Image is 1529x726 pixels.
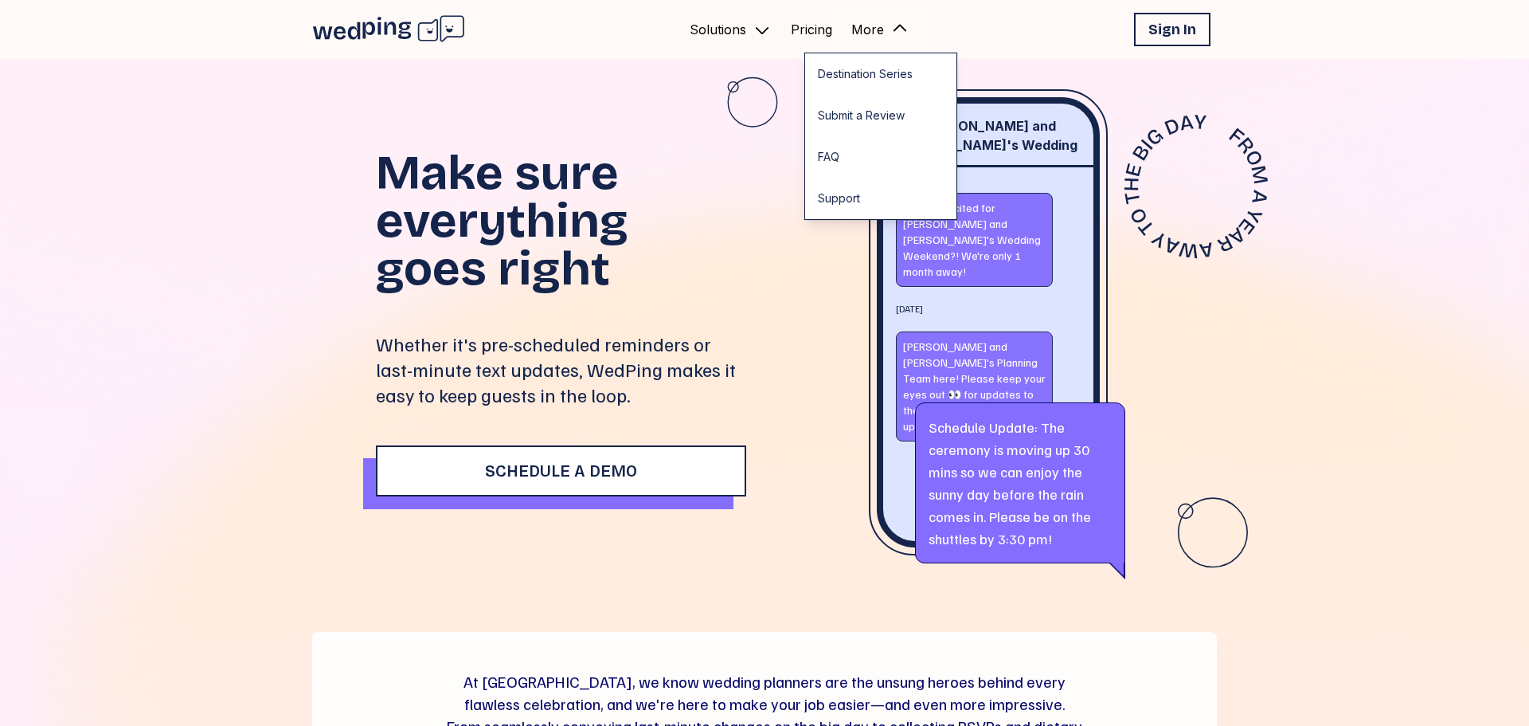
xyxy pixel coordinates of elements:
p: [PERSON_NAME] and [PERSON_NAME]'s Planning Team here! Please keep your eyes out 👀 for updates to ... [903,339,1046,434]
p: More [851,20,884,39]
div: [PERSON_NAME] and [PERSON_NAME]'s Wedding [883,104,1093,167]
a: FAQ [805,136,956,178]
h1: Make sure everything goes right [376,149,746,292]
p: Whether it's pre-scheduled reminders or last-minute text updates, WedPing makes it easy to keep g... [376,331,746,407]
span: Schedule a Demo [485,461,637,481]
nav: Primary Navigation [683,13,916,46]
p: Are you excited for [PERSON_NAME] and [PERSON_NAME]'s Wedding Weekend?! We're only 1 month away! [903,200,1046,280]
p: Solutions [690,20,746,39]
a: Pricing [791,20,832,39]
p: Schedule Update: The ceremony is moving up 30 mins so we can enjoy the sunny day before the rain ... [929,416,1112,550]
button: More [845,13,916,46]
h1: Sign In [1148,18,1196,41]
a: Destination Series [805,53,956,95]
button: Solutions [683,13,778,46]
a: Submit a Review [805,95,956,136]
p: [DATE] [896,303,1081,316]
a: Support [805,178,956,219]
button: Schedule a Demo [376,445,746,496]
button: Sign In [1134,13,1210,46]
